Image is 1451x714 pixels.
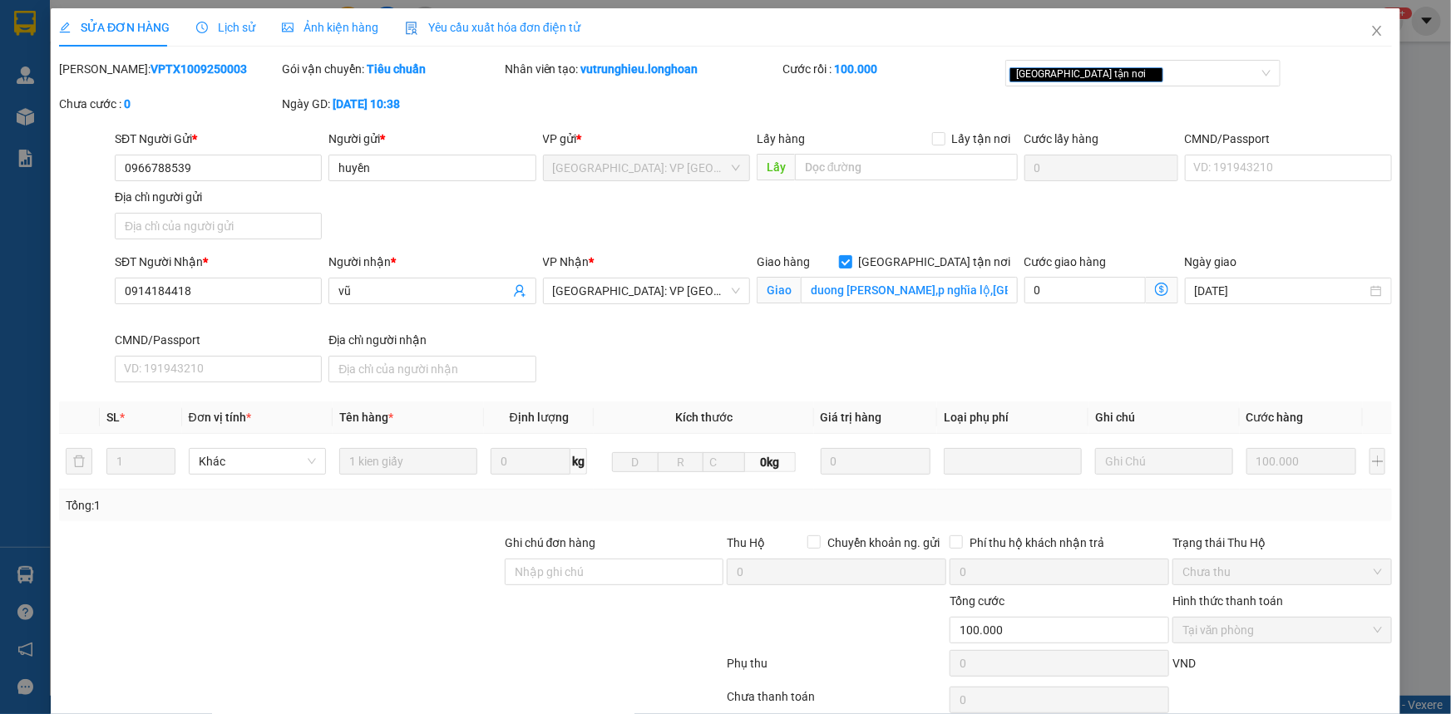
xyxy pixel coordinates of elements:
input: R [658,452,704,472]
input: Ngày giao [1195,282,1367,300]
span: Tại văn phòng [1182,618,1382,643]
div: Địa chỉ người gửi [115,188,322,206]
div: Phụ thu [726,654,949,683]
span: user-add [513,284,526,298]
span: kg [570,448,587,475]
span: Tổng cước [950,594,1004,608]
label: Cước lấy hàng [1024,132,1099,145]
span: Lịch sử [196,21,255,34]
span: Giao hàng [757,255,810,268]
div: SĐT Người Nhận [115,253,322,271]
div: Địa chỉ người nhận [328,331,535,349]
th: Loại phụ phí [937,401,1088,434]
span: Giá trị hàng [821,411,882,424]
b: VPTX1009250003 [151,62,247,76]
input: VD: Bàn, Ghế [339,448,477,475]
span: Hà Nội: VP Quận Thanh Xuân [553,155,740,180]
label: Cước giao hàng [1024,255,1107,268]
input: Ghi chú đơn hàng [505,559,724,585]
span: Cước hàng [1246,411,1304,424]
div: VP gửi [543,130,750,148]
span: Yêu cầu xuất hóa đơn điện tử [405,21,580,34]
span: Lấy [757,154,795,180]
span: Chưa thu [1182,559,1382,584]
strong: (Công Ty TNHH Chuyển Phát Nhanh Bảo An - MST: 0109597835) [22,47,343,59]
span: Ảnh kiện hàng [282,21,378,34]
button: plus [1370,448,1385,475]
span: close [1370,24,1384,37]
input: 0 [1246,448,1357,475]
div: SĐT Người Gửi [115,130,322,148]
span: Thu Hộ [727,536,765,549]
span: clock-circle [196,22,208,33]
span: Tên hàng [339,411,393,424]
span: SỬA ĐƠN HÀNG [59,21,170,34]
span: Lấy tận nơi [945,130,1018,148]
span: picture [282,22,294,33]
span: SL [106,411,120,424]
input: D [612,452,659,472]
input: Cước lấy hàng [1024,155,1178,181]
span: Định lượng [510,411,569,424]
span: close [1148,70,1157,78]
span: Lấy hàng [757,132,805,145]
div: [PERSON_NAME]: [59,60,279,78]
b: vutrunghieu.longhoan [581,62,698,76]
span: [GEOGRAPHIC_DATA] tận nơi [1009,67,1163,82]
label: Ngày giao [1185,255,1237,268]
span: dollar-circle [1155,283,1168,296]
span: [PHONE_NUMBER] - [DOMAIN_NAME] [65,65,304,128]
div: CMND/Passport [1185,130,1392,148]
input: C [703,452,744,472]
input: Địa chỉ của người nhận [328,356,535,382]
div: Chưa cước : [59,95,279,113]
input: Địa chỉ của người gửi [115,213,322,239]
span: Quảng Ngãi: VP Trường Chinh [553,278,740,303]
div: Gói vận chuyển: [282,60,501,78]
button: Close [1354,8,1400,55]
span: Đơn vị tính [189,411,251,424]
div: Tổng: 1 [66,496,560,515]
b: [DATE] 10:38 [333,97,400,111]
div: Người nhận [328,253,535,271]
span: edit [59,22,71,33]
span: Kích thước [675,411,733,424]
input: Cước giao hàng [1024,277,1146,303]
span: Chuyển khoản ng. gửi [821,534,946,552]
div: CMND/Passport [115,331,322,349]
div: Nhân viên tạo: [505,60,780,78]
span: Giao [757,277,801,303]
span: VND [1172,657,1196,670]
input: Ghi Chú [1095,448,1233,475]
b: 100.000 [834,62,877,76]
span: Phí thu hộ khách nhận trả [963,534,1111,552]
label: Ghi chú đơn hàng [505,536,596,549]
span: Khác [199,449,317,474]
label: Hình thức thanh toán [1172,594,1283,608]
div: Cước rồi : [782,60,1002,78]
b: Tiêu chuẩn [367,62,426,76]
span: 0kg [745,452,796,472]
div: Ngày GD: [282,95,501,113]
th: Ghi chú [1088,401,1240,434]
div: Trạng thái Thu Hộ [1172,534,1392,552]
span: [GEOGRAPHIC_DATA] tận nơi [852,253,1018,271]
input: 0 [821,448,931,475]
div: Người gửi [328,130,535,148]
button: delete [66,448,92,475]
img: icon [405,22,418,35]
b: 0 [124,97,131,111]
span: VP Nhận [543,255,590,268]
strong: BIÊN NHẬN VẬN CHUYỂN BẢO AN EXPRESS [27,24,338,42]
input: Dọc đường [795,154,1018,180]
input: Giao tận nơi [801,277,1018,303]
